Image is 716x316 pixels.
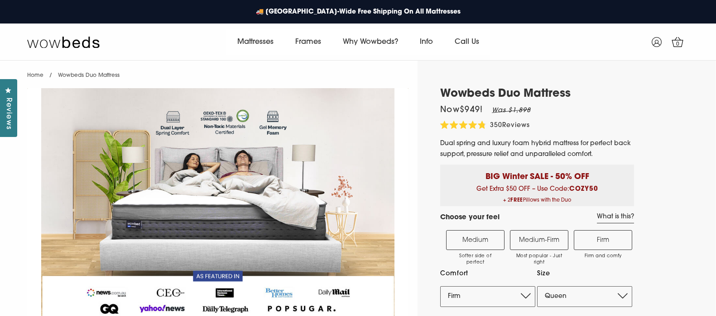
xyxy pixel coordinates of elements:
a: 0 [666,31,689,53]
label: Size [537,268,632,279]
span: Get Extra $50 OFF – Use Code: [447,186,627,206]
img: Wow Beds Logo [27,36,100,48]
label: Comfort [440,268,535,279]
a: Why Wowbeds? [332,29,409,55]
span: Most popular - Just right [515,253,563,266]
h1: Wowbeds Duo Mattress [440,88,634,101]
a: Call Us [444,29,490,55]
span: Softer side of perfect [451,253,500,266]
span: 0 [673,40,682,49]
a: What is this? [597,213,634,223]
span: Reviews [2,98,14,130]
b: FREE [510,198,523,203]
a: Info [409,29,444,55]
label: Firm [574,230,632,250]
b: COZY50 [569,186,598,193]
span: Wowbeds Duo Mattress [58,73,120,78]
span: Now $949 ! [440,106,483,114]
span: / [49,73,52,78]
span: Dual spring and luxury foam hybrid mattress for perfect back support, pressure relief and unparal... [440,140,631,158]
label: Medium-Firm [510,230,568,250]
a: 🚚 [GEOGRAPHIC_DATA]-Wide Free Shipping On All Mattresses [251,3,465,21]
span: Firm and comfy [579,253,627,259]
em: Was $1,898 [492,107,531,114]
nav: breadcrumbs [27,61,120,84]
h4: Choose your feel [440,213,500,223]
a: Home [27,73,43,78]
a: Frames [284,29,332,55]
label: Medium [446,230,505,250]
p: BIG Winter SALE - 50% OFF [447,165,627,183]
span: + 2 Pillows with the Duo [447,195,627,206]
a: Mattresses [226,29,284,55]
